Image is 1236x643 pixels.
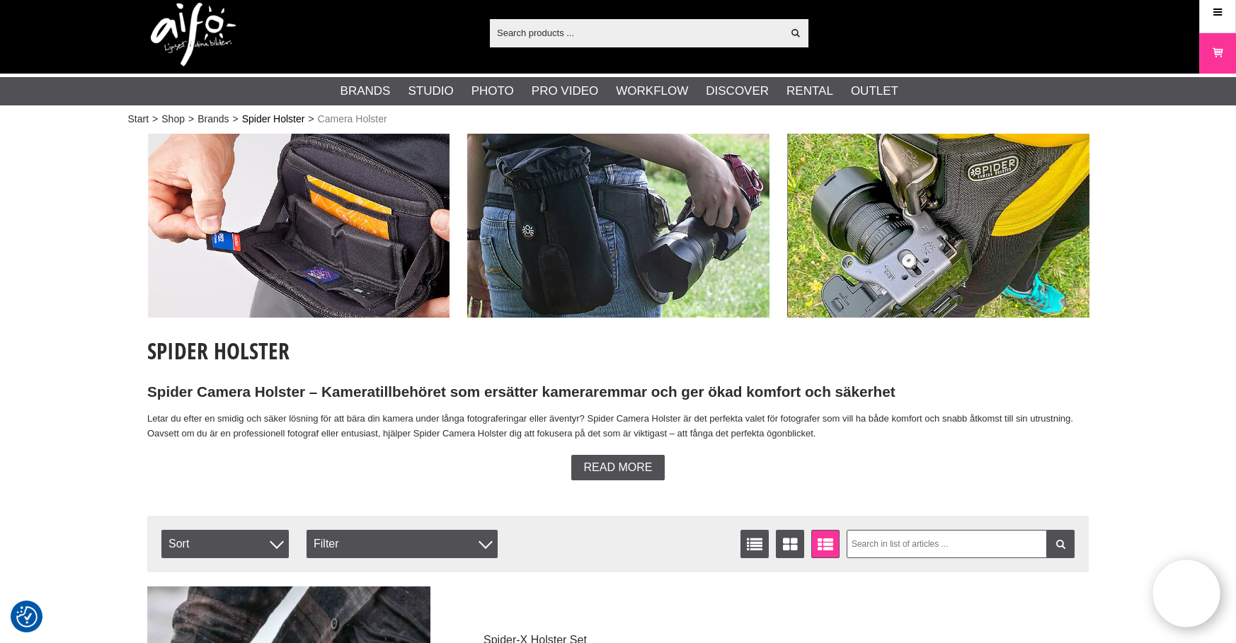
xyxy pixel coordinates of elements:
a: Discover [706,82,769,100]
img: Ad:002 ban-spider-holster-002.jpg [787,134,1089,318]
button: Consent Preferences [16,604,38,630]
input: Search in list of articles ... [847,530,1075,558]
a: Window [776,530,804,558]
a: Start [128,112,149,127]
a: Rental [786,82,833,100]
h2: Spider Camera Holster – Kameratillbehöret som ersätter kameraremmar och ger ökad komfort och säke... [147,382,1089,402]
a: Filter [1046,530,1075,558]
a: Photo [471,82,514,100]
img: Ad:008 ban-spider-holster-009.jpg [147,134,450,318]
span: Read more [584,461,653,474]
span: > [308,112,314,127]
input: Search products ... [490,22,782,43]
img: Ad:001 ban-spider-holster-001.jpg [467,134,769,318]
a: Brands [341,82,391,100]
span: > [188,112,194,127]
h1: Spider Holster [147,335,1089,366]
a: Shop [161,112,185,127]
a: List [740,530,769,558]
a: Studio [408,82,453,100]
a: Brands [198,112,229,127]
a: Outlet [851,82,898,100]
a: Spider Holster [242,112,305,127]
span: Sort [161,530,289,558]
a: Pro Video [532,82,598,100]
p: Letar du efter en smidig och säker lösning för att bära din kamera under långa fotograferingar el... [147,412,1089,441]
a: Workflow [616,82,688,100]
span: > [152,112,158,127]
img: logo.png [151,3,236,66]
a: Extended list [811,530,840,558]
img: Revisit consent button [16,606,38,627]
div: Filter [307,530,498,558]
span: > [233,112,239,127]
span: Camera Holster [318,112,387,127]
